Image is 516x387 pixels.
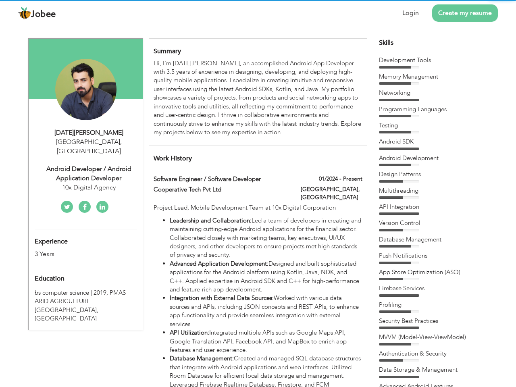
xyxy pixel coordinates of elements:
[379,333,480,341] div: MVVM (Model-View-ViewModel)
[170,329,362,354] li: Integrated multiple APIs such as Google Maps API, Google Translation API, Facebook API, and MapBo...
[379,38,393,47] span: Skills
[35,128,143,137] div: [DATE][PERSON_NAME]
[29,289,143,323] div: bs computer science, 2019
[319,175,362,183] label: 01/2024 - Present
[35,238,68,246] span: Experience
[35,164,143,183] div: Android Developer / Android Application Developer
[170,260,268,268] strong: Advanced Application Development:
[379,170,480,179] div: Design Patterns
[379,235,480,244] div: Database Management
[35,250,118,259] div: 3 Years
[379,366,480,374] div: Data Storage & Management
[55,59,117,120] img: RAJA IRFAN Khan
[379,73,480,81] div: Memory Management
[170,216,362,260] li: Led a team of developers in creating and maintaining cutting-edge Android applications for the fi...
[154,185,289,194] label: Cooperative Tech Pvt Ltd
[154,175,289,183] label: Software Engineer / Software Developer
[170,294,274,302] strong: Integration with External Data Sources:
[35,289,126,322] span: PMAS ARID AGRICULTURE [GEOGRAPHIC_DATA], [GEOGRAPHIC_DATA]
[170,354,234,362] strong: Database Management:
[170,260,362,294] li: Designed and built sophisticated applications for the Android platform using Kotlin, Java, NDK, a...
[18,7,56,20] a: Jobee
[170,294,362,329] li: Worked with various data sources and APIs, including JSON concepts and REST APIs, to enhance app ...
[379,187,480,195] div: Multithreading
[154,204,362,212] p: Project Lead, Mobile Development Team at 10x Digital Corporation
[35,289,108,297] span: bs computer science, PMAS ARID AGRICULTURE UNIVERSITY RAWLPINDI, 2019
[35,275,64,283] span: Education
[379,284,480,293] div: Firebase Services
[379,105,480,114] div: Programming Languages
[379,56,480,64] div: Development Tools
[379,203,480,211] div: API Integration
[154,47,181,56] span: Summary
[379,154,480,162] div: Android Development
[432,4,498,22] a: Create my resume
[379,137,480,146] div: Android SDK
[402,8,419,18] a: Login
[31,10,56,19] span: Jobee
[379,268,480,277] div: App Store Optimization (ASO)
[301,185,362,202] label: [GEOGRAPHIC_DATA], [GEOGRAPHIC_DATA]
[154,59,362,137] div: Hi, I'm [DATE][PERSON_NAME], an accomplished Android App Developer with 3.5 years of experience i...
[154,154,192,163] span: Work History
[379,219,480,227] div: Version Control
[35,183,143,192] div: 10x Digital Agency
[379,252,480,260] div: Push Notifications
[35,137,143,156] div: [GEOGRAPHIC_DATA] [GEOGRAPHIC_DATA]
[379,317,480,325] div: Security Best Practices
[120,137,122,146] span: ,
[18,7,31,20] img: jobee.io
[379,301,480,309] div: Profiling
[379,350,480,358] div: Authentication & Security
[379,89,480,97] div: Networking
[170,329,209,337] strong: API Utilization:
[170,216,252,225] strong: Leadership and Collaboration:
[379,121,480,130] div: Testing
